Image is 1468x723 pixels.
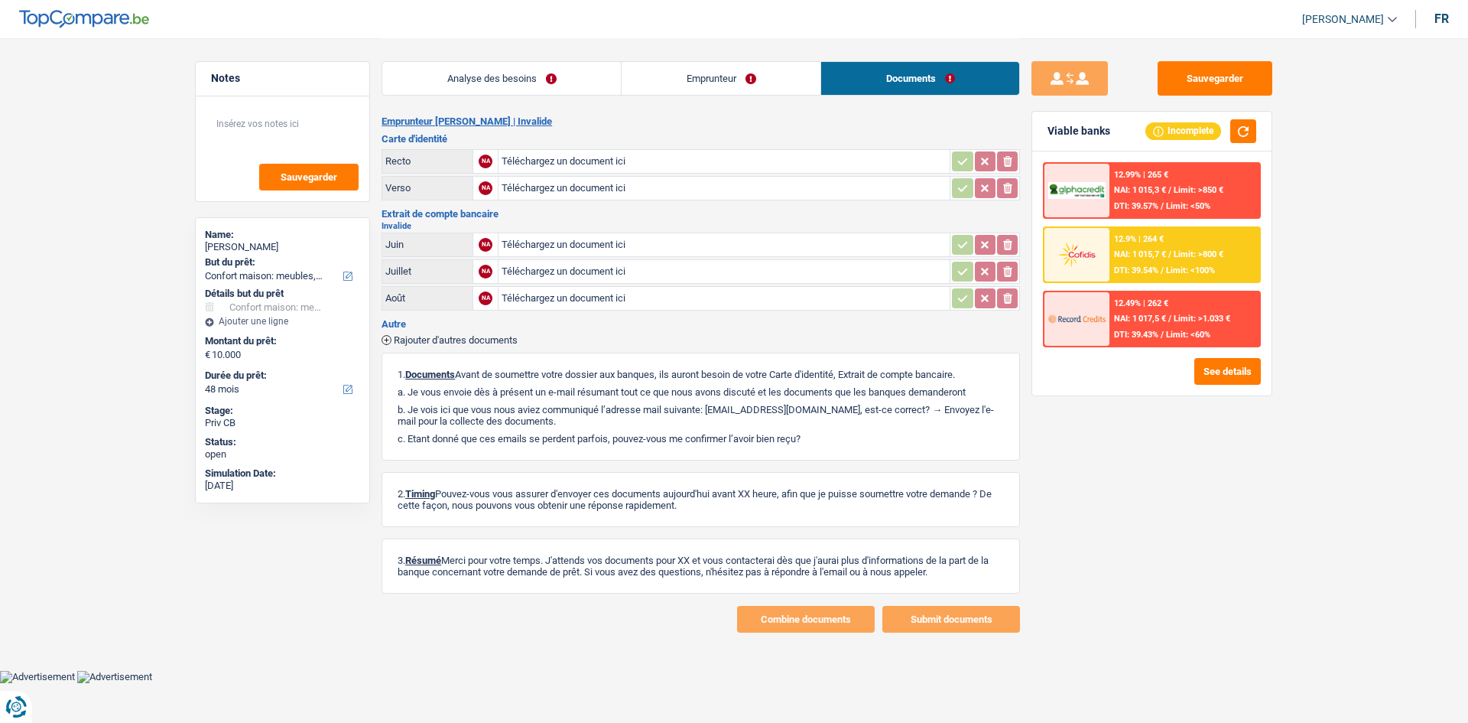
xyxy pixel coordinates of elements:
img: Record Credits [1048,305,1105,333]
button: See details [1194,358,1261,385]
button: Sauvegarder [259,164,359,191]
div: open [205,448,360,461]
span: / [1161,330,1164,340]
p: a. Je vous envoie dès à présent un e-mail résumant tout ce que nous avons discuté et les doc... [398,386,1004,398]
div: Août [385,292,469,304]
div: Juillet [385,265,469,277]
span: / [1168,249,1171,259]
p: b. Je vois ici que vous nous aviez communiqué l’adresse mail suivante: [EMAIL_ADDRESS][DOMAIN_NA... [398,404,1004,427]
div: Status: [205,436,360,448]
span: € [205,349,210,361]
button: Rajouter d'autres documents [382,335,518,345]
img: TopCompare Logo [19,10,149,28]
p: 3. Merci pour votre temps. J'attends vos documents pour XX et vous contacterai dès que j'aurai p... [398,555,1004,578]
h5: Notes [211,72,354,85]
span: NAI: 1 017,5 € [1114,314,1166,324]
h3: Extrait de compte bancaire [382,209,1020,219]
span: / [1168,314,1171,324]
label: But du prêt: [205,256,357,269]
div: NA [479,291,492,305]
label: Montant du prêt: [205,335,357,347]
span: Limit: >1.033 € [1174,314,1230,324]
h2: Invalide [382,222,1020,230]
div: Priv CB [205,417,360,429]
span: Documents [405,369,455,380]
a: Analyse des besoins [382,62,621,95]
div: 12.49% | 262 € [1114,298,1168,308]
div: [DATE] [205,480,360,492]
h3: Carte d'identité [382,134,1020,144]
span: Limit: <50% [1166,201,1210,211]
h2: Emprunteur [PERSON_NAME] | Invalide [382,116,1020,128]
div: 12.99% | 265 € [1114,170,1168,180]
div: Recto [385,155,469,167]
span: / [1168,185,1171,195]
span: Timing [405,488,435,500]
h3: Autre [382,319,1020,329]
a: Documents [821,62,1019,95]
span: Résumé [405,555,441,566]
div: Incomplete [1145,122,1221,139]
div: [PERSON_NAME] [205,241,360,253]
button: Combine documents [737,606,875,633]
span: Limit: <60% [1166,330,1210,340]
span: DTI: 39.54% [1114,265,1158,275]
div: NA [479,265,492,278]
a: [PERSON_NAME] [1290,7,1397,32]
span: NAI: 1 015,3 € [1114,185,1166,195]
div: Viable banks [1047,125,1110,138]
div: Ajouter une ligne [205,316,360,327]
div: NA [479,181,492,195]
p: 2. Pouvez-vous vous assurer d'envoyer ces documents aujourd'hui avant XX heure, afin que je puiss... [398,488,1004,511]
span: NAI: 1 015,7 € [1114,249,1166,259]
div: Name: [205,229,360,241]
span: DTI: 39.57% [1114,201,1158,211]
div: 12.9% | 264 € [1114,234,1164,244]
div: NA [479,155,492,168]
div: Simulation Date: [205,467,360,480]
div: fr [1434,11,1449,26]
img: Cofidis [1048,240,1105,269]
button: Submit documents [882,606,1020,633]
span: [PERSON_NAME] [1302,13,1384,26]
span: DTI: 39.43% [1114,330,1158,340]
label: Durée du prêt: [205,370,357,382]
a: Emprunteur [622,62,820,95]
div: Détails but du prêt [205,288,360,300]
p: 1. Avant de soumettre votre dossier aux banques, ils auront besoin de votre Carte d'identité, Ext... [398,369,1004,380]
span: Limit: >800 € [1174,249,1223,259]
button: Sauvegarder [1158,61,1272,96]
span: Limit: >850 € [1174,185,1223,195]
div: Stage: [205,405,360,417]
span: Sauvegarder [281,172,337,182]
span: / [1161,201,1164,211]
div: NA [479,238,492,252]
span: Rajouter d'autres documents [394,335,518,345]
div: Juin [385,239,469,250]
div: Verso [385,182,469,194]
span: / [1161,265,1164,275]
img: AlphaCredit [1048,182,1105,200]
span: Limit: <100% [1166,265,1215,275]
img: Advertisement [77,671,152,683]
p: c. Etant donné que ces emails se perdent parfois, pouvez-vous me confirmer l’avoir bien reçu? [398,433,1004,445]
